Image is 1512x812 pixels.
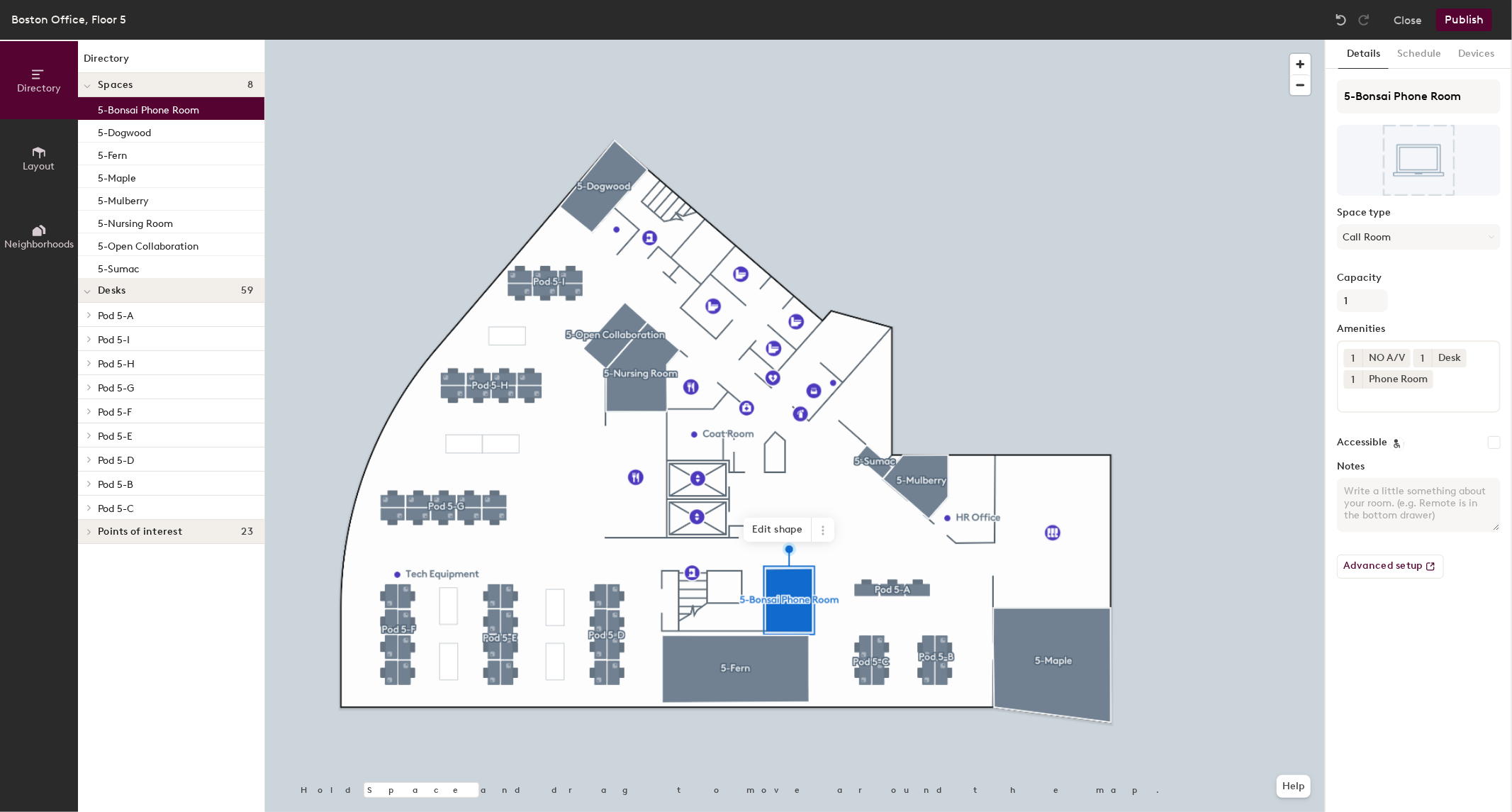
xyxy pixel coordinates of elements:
button: Close [1394,9,1422,31]
div: Phone Room [1362,370,1433,389]
label: Accessible [1337,437,1387,448]
span: Pod 5-G [98,382,134,394]
span: Directory [17,82,61,94]
button: 1 [1413,349,1432,367]
img: Undo [1334,13,1348,27]
button: Schedule [1389,40,1450,69]
p: 5-Dogwood [98,123,151,139]
p: 5-Maple [98,168,136,184]
span: 1 [1352,372,1355,387]
button: Call Room [1337,224,1501,250]
span: Pod 5-I [98,334,130,346]
span: Pod 5-E [98,430,133,443]
span: 59 [241,285,253,296]
span: Neighborhoods [4,238,74,250]
span: Points of interest [98,526,182,538]
span: Layout [23,160,55,172]
span: Pod 5-F [98,406,132,418]
span: 1 [1352,351,1355,366]
img: The space named 5-Bonsai Phone Room [1337,125,1501,196]
label: Space type [1337,207,1501,218]
label: Amenities [1337,323,1501,335]
p: 5-Sumac [98,259,140,275]
span: Pod 5-C [98,503,134,515]
div: NO A/V [1362,349,1411,367]
div: Desk [1432,349,1467,367]
button: 1 [1344,370,1362,389]
h1: Directory [78,51,264,73]
label: Capacity [1337,272,1501,284]
p: 5-Fern [98,145,127,162]
button: Advanced setup [1337,555,1444,579]
span: 8 [247,79,253,91]
button: Details [1338,40,1389,69]
span: Spaces [98,79,133,91]
p: 5-Bonsai Phone Room [98,100,199,116]
button: Help [1277,775,1311,798]
span: 23 [241,526,253,538]
p: 5-Nursing Room [98,213,173,230]
span: Edit shape [744,518,812,542]
div: Boston Office, Floor 5 [11,11,126,28]
img: Redo [1357,13,1371,27]
button: Publish [1436,9,1492,31]
span: 1 [1421,351,1425,366]
p: 5-Open Collaboration [98,236,198,252]
span: Desks [98,285,125,296]
label: Notes [1337,461,1501,472]
span: Pod 5-B [98,479,133,491]
p: 5-Mulberry [98,191,149,207]
span: Pod 5-H [98,358,135,370]
span: Pod 5-D [98,455,134,467]
button: Devices [1450,40,1503,69]
span: Pod 5-A [98,310,133,322]
button: 1 [1344,349,1362,367]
